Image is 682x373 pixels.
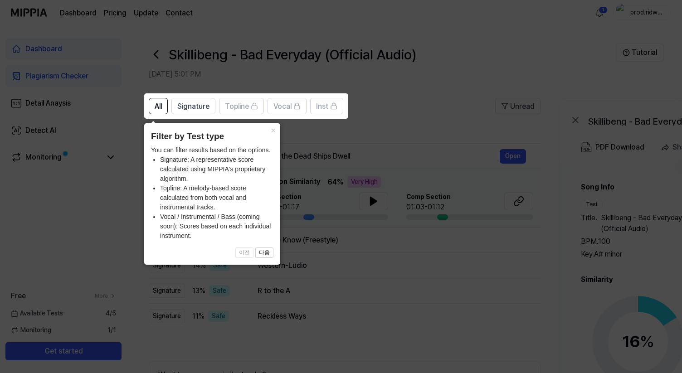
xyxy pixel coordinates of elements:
[155,101,162,112] span: All
[219,98,264,114] button: Topline
[171,98,215,114] button: Signature
[160,155,273,184] li: Signature: A representative score calculated using MIPPIA's proprietary algorithm.
[149,98,168,114] button: All
[273,101,292,112] span: Vocal
[177,101,209,112] span: Signature
[160,184,273,212] li: Topline: A melody-based score calculated from both vocal and instrumental tracks.
[151,145,273,241] div: You can filter results based on the options.
[160,212,273,241] li: Vocal / Instrumental / Bass (coming soon): Scores based on each individual instrument.
[310,98,343,114] button: Inst
[268,98,307,114] button: Vocal
[266,123,280,136] button: Close
[255,247,273,258] button: 다음
[225,101,249,112] span: Topline
[151,130,273,143] header: Filter by Test type
[316,101,328,112] span: Inst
